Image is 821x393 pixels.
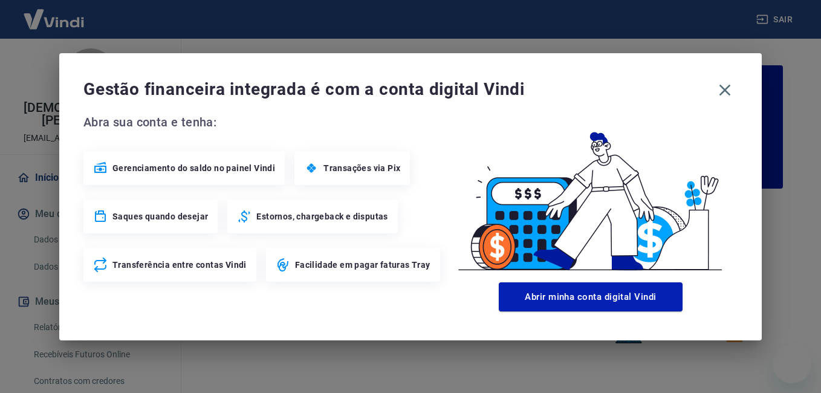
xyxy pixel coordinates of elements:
span: Estornos, chargeback e disputas [256,210,388,222]
iframe: Botão para abrir a janela de mensagens [773,345,811,383]
img: Good Billing [444,112,738,278]
span: Saques quando desejar [112,210,208,222]
span: Abra sua conta e tenha: [83,112,444,132]
span: Transações via Pix [323,162,400,174]
button: Abrir minha conta digital Vindi [499,282,683,311]
span: Transferência entre contas Vindi [112,259,247,271]
span: Facilidade em pagar faturas Tray [295,259,430,271]
span: Gestão financeira integrada é com a conta digital Vindi [83,77,712,102]
span: Gerenciamento do saldo no painel Vindi [112,162,275,174]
